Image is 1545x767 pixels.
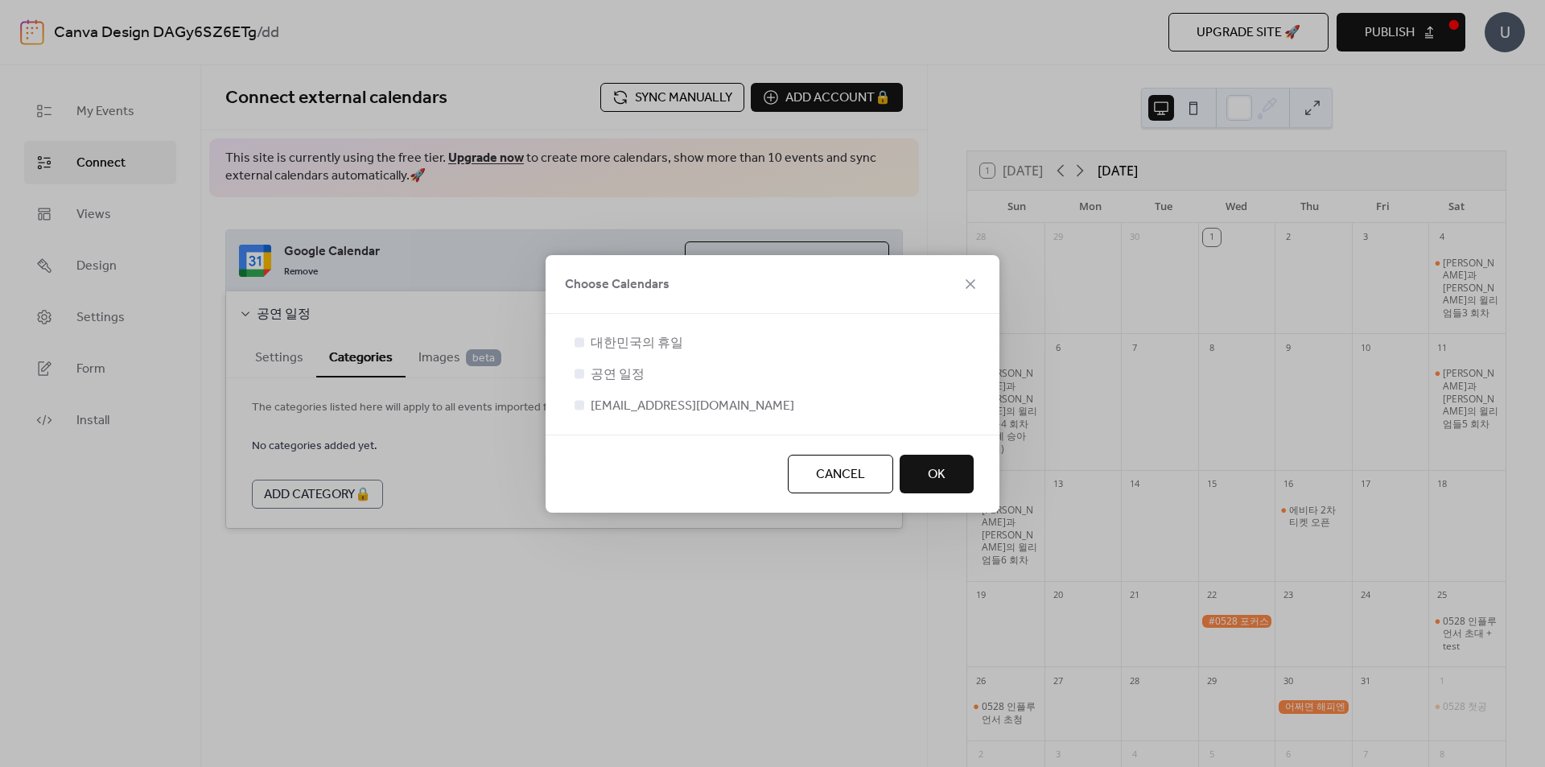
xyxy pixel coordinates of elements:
button: OK [900,455,974,493]
span: Choose Calendars [565,275,669,295]
span: Cancel [816,465,865,485]
span: OK [928,465,946,485]
button: Cancel [788,455,893,493]
span: [EMAIL_ADDRESS][DOMAIN_NAME] [591,397,794,416]
span: 공연 일정 [591,365,645,385]
span: 대한민국의 휴일 [591,334,683,353]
